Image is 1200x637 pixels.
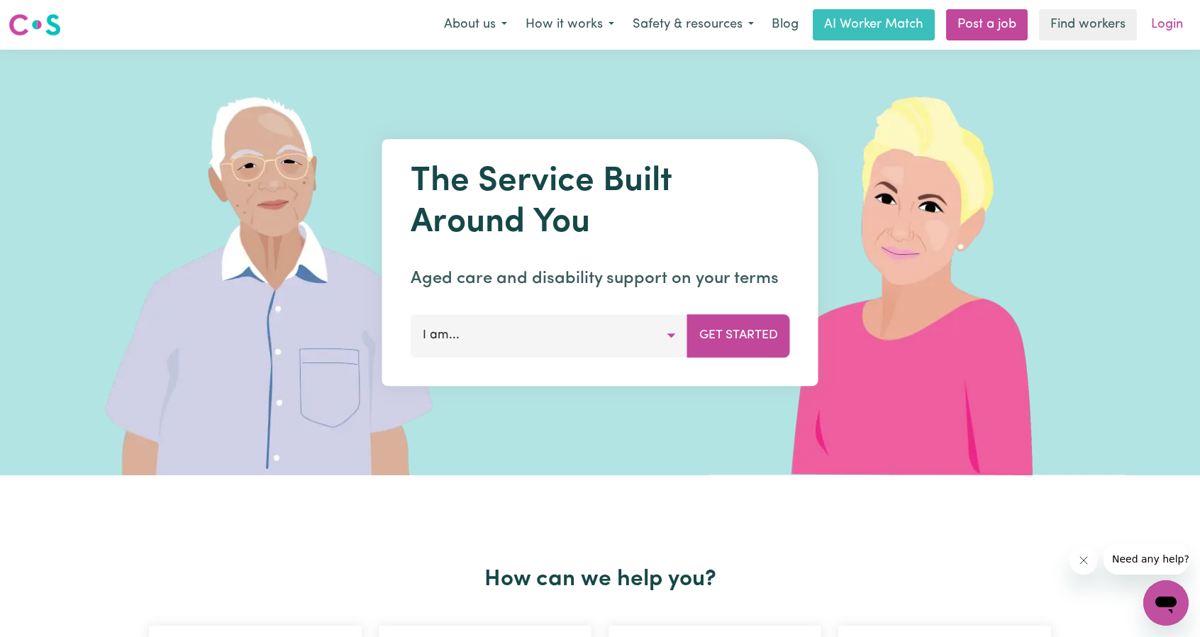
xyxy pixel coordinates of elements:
button: How it works [516,10,623,40]
p: Aged care and disability support on your terms [411,266,790,292]
a: Find workers [1039,9,1137,40]
h2: How can we help you? [140,566,1060,593]
iframe: Button to launch messaging window [1143,580,1189,626]
button: Get Started [687,314,790,357]
a: AI Worker Match [813,9,935,40]
h1: The Service Built Around You [411,162,790,243]
button: I am... [411,314,688,357]
iframe: Message from company [1104,543,1189,575]
button: Safety & resources [623,10,763,40]
span: Need any help? [9,10,86,21]
a: Post a job [946,9,1028,40]
button: About us [435,10,516,40]
a: Blog [763,9,807,40]
iframe: Close message [1070,546,1098,575]
a: Careseekers logo [9,9,61,41]
a: Login [1143,9,1191,40]
img: Careseekers logo [9,12,61,38]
